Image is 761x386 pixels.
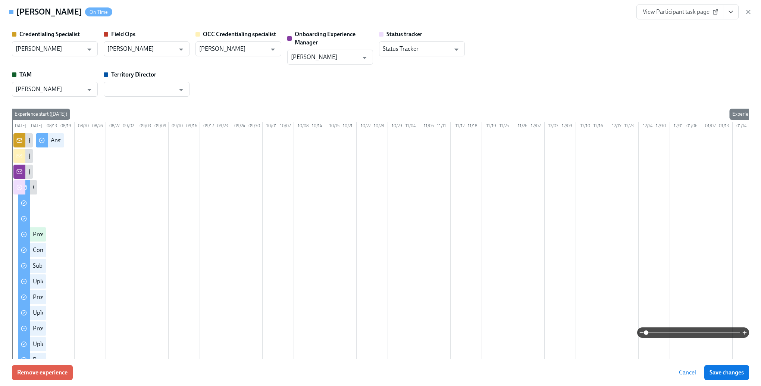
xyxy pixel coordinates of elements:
strong: Territory Director [111,71,156,78]
div: 11/19 – 11/25 [482,122,513,132]
strong: Field Ops [111,31,135,38]
div: 10/22 – 10/28 [357,122,388,132]
div: {{ participant.fullName }} has been enrolled in the Dado Pre-boarding [28,136,204,144]
div: 12/17 – 12/23 [607,122,639,132]
div: 01/07 – 01/13 [701,122,733,132]
button: Open [451,44,462,55]
button: Save changes [704,365,749,380]
div: 10/15 – 10/21 [325,122,357,132]
strong: Status tracker [386,31,422,38]
div: 10/01 – 10/07 [263,122,294,132]
div: Provide a copy of your BLS certificate [33,356,126,364]
span: Remove experience [17,369,68,376]
div: 12/10 – 12/16 [576,122,607,132]
div: 12/24 – 12/30 [639,122,670,132]
button: Remove experience [12,365,73,380]
div: 11/05 – 11/11 [419,122,451,132]
div: Provide key information for the credentialing process [33,230,167,239]
span: Save changes [710,369,744,376]
div: Provide a copy of your residency completion certificate [33,293,170,301]
div: Upload a PDF of your dental school diploma [33,277,144,286]
div: 09/10 – 09/16 [169,122,200,132]
div: [DATE] – [DATE] [12,122,43,132]
button: Open [84,44,95,55]
div: Submit your resume for credentialing [33,262,128,270]
button: Open [267,44,279,55]
strong: Credentialing Specialist [19,31,80,38]
div: 09/24 – 09/30 [231,122,263,132]
div: {{ participant.fullName }} has been enrolled in the state credentialing process [28,152,223,160]
div: Getting started at [GEOGRAPHIC_DATA] [33,183,136,192]
div: 12/31 – 01/06 [670,122,701,132]
strong: Onboarding Experience Manager [295,31,356,46]
strong: OCC Credentialing specialist [203,31,276,38]
div: Experience start ([DATE]) [12,109,70,120]
div: 08/20 – 08/26 [75,122,106,132]
span: View Participant task page [643,8,717,16]
div: 09/03 – 09/09 [137,122,169,132]
h4: [PERSON_NAME] [16,6,82,18]
div: Provide your National Provider Identifier Number (NPI) [33,324,174,333]
div: 08/27 – 09/02 [106,122,137,132]
button: Cancel [674,365,701,380]
div: 11/12 – 11/18 [451,122,482,132]
span: On Time [85,9,112,15]
span: Cancel [679,369,696,376]
div: Complete the malpractice insurance information and application form [33,246,210,254]
div: 12/03 – 12/09 [545,122,576,132]
div: 10/08 – 10/14 [294,122,325,132]
div: {{ participant.fullName }} has been enrolled in the Dado Pre-boarding [28,168,204,176]
button: Open [84,84,95,96]
button: View task page [723,4,739,19]
div: 10/29 – 11/04 [388,122,419,132]
div: 08/13 – 08/19 [43,122,75,132]
button: Open [175,84,187,96]
button: Open [175,44,187,55]
strong: TAM [19,71,32,78]
button: Open [359,52,370,63]
div: Answer the credentialing disclosure questions [51,136,167,144]
div: 11/26 – 12/02 [513,122,545,132]
div: 09/17 – 09/23 [200,122,231,132]
div: Upload your federal Controlled Substance Certificate (DEA) [33,340,182,348]
div: Upload your dental licensure [33,309,106,317]
a: View Participant task page [636,4,723,19]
